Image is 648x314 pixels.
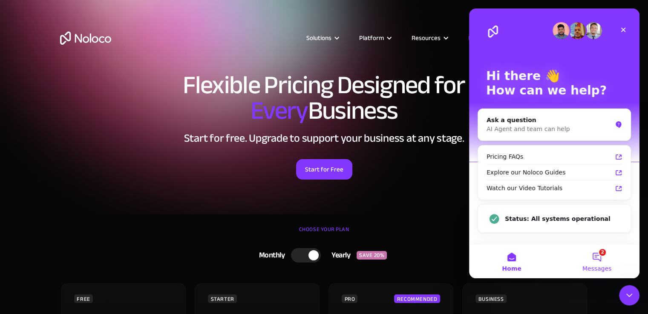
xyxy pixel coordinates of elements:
a: Pricing [458,32,498,43]
div: STARTER [208,294,236,303]
div: SAVE 20% [357,251,387,260]
h1: Flexible Pricing Designed for Business [60,72,588,123]
iframe: Intercom live chat [469,9,639,278]
div: Solutions [296,32,348,43]
div: Resources [401,32,458,43]
a: home [60,31,111,45]
div: Yearly [321,249,357,262]
div: Solutions [306,32,331,43]
iframe: Intercom live chat [619,285,639,305]
h2: Start for free. Upgrade to support your business at any stage. [60,132,588,145]
div: BUSINESS [475,294,506,303]
div: Platform [348,32,401,43]
div: RECOMMENDED [394,294,440,303]
div: Resources [412,32,441,43]
a: Start for Free [296,159,352,180]
div: CHOOSE YOUR PLAN [60,223,588,244]
div: PRO [342,294,357,303]
div: Monthly [248,249,291,262]
span: Every [251,87,308,134]
div: FREE [74,294,93,303]
div: Platform [359,32,384,43]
